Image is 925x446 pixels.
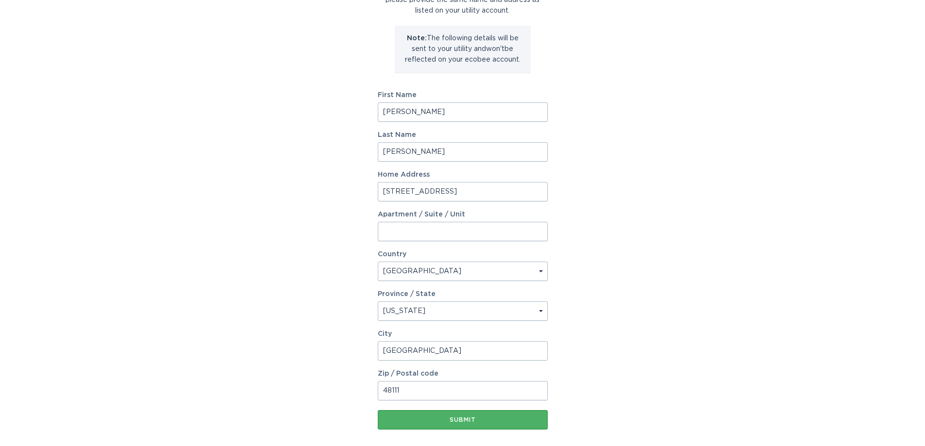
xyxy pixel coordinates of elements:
div: Submit [383,417,543,423]
label: City [378,330,548,337]
label: Apartment / Suite / Unit [378,211,548,218]
label: Country [378,251,406,258]
p: The following details will be sent to your utility and won't be reflected on your ecobee account. [402,33,523,65]
label: Zip / Postal code [378,370,548,377]
strong: Note: [407,35,427,42]
button: Submit [378,410,548,429]
label: Home Address [378,171,548,178]
label: Province / State [378,291,436,297]
label: Last Name [378,132,548,138]
label: First Name [378,92,548,99]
